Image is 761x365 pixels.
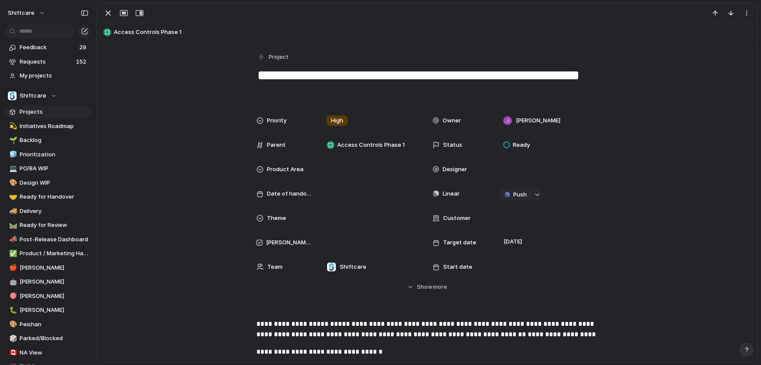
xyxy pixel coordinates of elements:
span: [PERSON_NAME] [20,264,89,272]
button: 💻 [8,164,17,173]
span: [PERSON_NAME] [20,277,89,286]
a: 🛤️Ready for Review [4,219,92,232]
span: Ready for Handover [20,193,89,201]
button: 🎨 [8,179,17,187]
div: 🎨 [9,319,15,329]
span: Team [267,263,283,271]
span: more [433,283,447,291]
span: Requests [20,57,73,66]
span: shiftcare [8,9,34,17]
span: Prioritization [20,150,89,159]
span: Shiftcare [340,263,366,271]
a: Requests152 [4,55,92,68]
div: 🌱 [9,135,15,145]
span: My projects [20,71,89,80]
button: 🤝 [8,193,17,201]
a: My projects [4,69,92,82]
button: shiftcare [4,6,50,20]
span: Ready [513,141,530,149]
span: Start date [443,263,472,271]
span: Ready for Review [20,221,89,230]
a: 🎲Parked/Blocked [4,332,92,345]
span: 29 [79,43,88,52]
a: Projects [4,105,92,118]
div: 🤖 [9,277,15,287]
span: Date of handover [267,189,312,198]
div: 🛤️ [9,220,15,230]
div: 📣 [9,234,15,244]
button: Shiftcare [4,89,92,102]
span: Parked/Blocked [20,334,89,343]
span: Project [269,53,289,61]
a: 💻PO/BA WIP [4,162,92,175]
span: [PERSON_NAME] [20,306,89,314]
button: 💫 [8,122,17,131]
span: [PERSON_NAME] [516,116,560,125]
div: 🍎 [9,263,15,273]
button: 🎲 [8,334,17,343]
a: Feedback29 [4,41,92,54]
a: 🚚Delivery [4,205,92,218]
span: High [331,116,343,125]
div: 💻 [9,164,15,174]
button: 🎯 [8,292,17,301]
button: Project [256,51,291,64]
a: 🍎[PERSON_NAME] [4,261,92,274]
span: Product Area [267,165,304,174]
button: 🍎 [8,264,17,272]
span: Backlog [20,136,89,145]
div: 🤝Ready for Handover [4,190,92,203]
a: 🎨Peishan [4,318,92,331]
span: Designer [443,165,467,174]
button: Showmore [256,279,598,295]
span: Post-Release Dashboard [20,235,89,244]
div: 🎯 [9,291,15,301]
a: ✅Product / Marketing Handover [4,247,92,260]
button: ✅ [8,249,17,258]
span: Peishan [20,320,89,329]
div: 🐛 [9,305,15,315]
span: Design WIP [20,179,89,187]
a: 🎨Design WIP [4,176,92,189]
span: Linear [443,189,460,198]
span: Product / Marketing Handover [20,249,89,258]
a: 🎯[PERSON_NAME] [4,290,92,303]
span: Priority [267,116,287,125]
a: 🐛[PERSON_NAME] [4,304,92,317]
span: [PERSON_NAME] Watching [266,238,312,247]
div: 🎨 [9,178,15,188]
button: 🎨 [8,320,17,329]
div: 🇨🇦 [9,348,15,358]
span: [PERSON_NAME] [20,292,89,301]
button: 🚚 [8,207,17,216]
span: Theme [267,214,286,223]
a: 🇨🇦NA View [4,346,92,359]
span: Status [443,141,462,149]
a: 🤖[PERSON_NAME] [4,275,92,288]
span: PO/BA WIP [20,164,89,173]
div: 🧊Prioritization [4,148,92,161]
button: 🐛 [8,306,17,314]
span: Customer [443,214,471,223]
span: 152 [76,57,88,66]
button: 🌱 [8,136,17,145]
button: Access Controls Phase 1 [101,25,754,39]
a: 📣Post-Release Dashboard [4,233,92,246]
button: 🧊 [8,150,17,159]
div: 🧊 [9,149,15,159]
a: 💫Initiatives Roadmap [4,120,92,133]
button: 🛤️ [8,221,17,230]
